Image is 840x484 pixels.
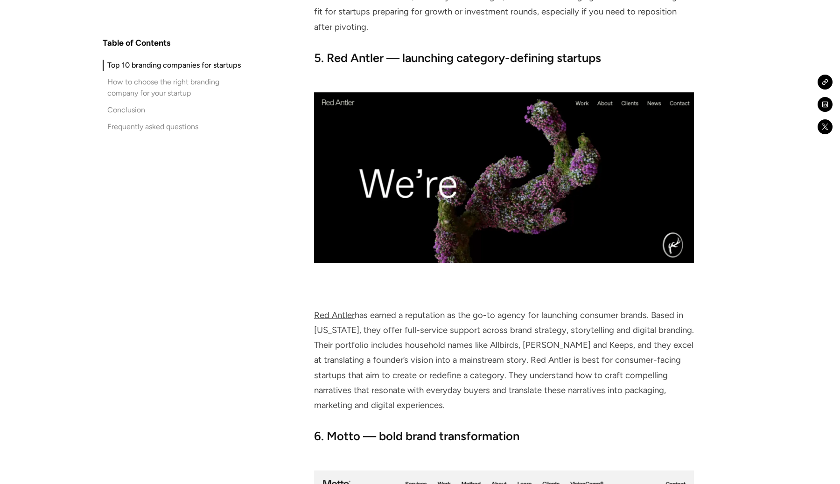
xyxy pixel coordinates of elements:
div: Conclusion [107,104,145,116]
p: has earned a reputation as the go-to agency for launching consumer brands. Based in [US_STATE], t... [314,308,694,413]
strong: 5. Red Antler — launching category-defining startups [314,51,601,65]
div: How to choose the right branding company for your startup [107,76,250,99]
div: Top 10 branding companies for startups [107,60,241,71]
a: How to choose the right branding company for your startup [103,76,250,99]
a: Top 10 branding companies for startups [103,60,250,71]
strong: 6. Motto — bold brand transformation [314,429,519,443]
a: Frequently asked questions [103,121,250,132]
a: Conclusion [103,104,250,116]
a: Red Antler [314,310,355,320]
div: Frequently asked questions [107,121,198,132]
h4: Table of Contents [103,37,170,48]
